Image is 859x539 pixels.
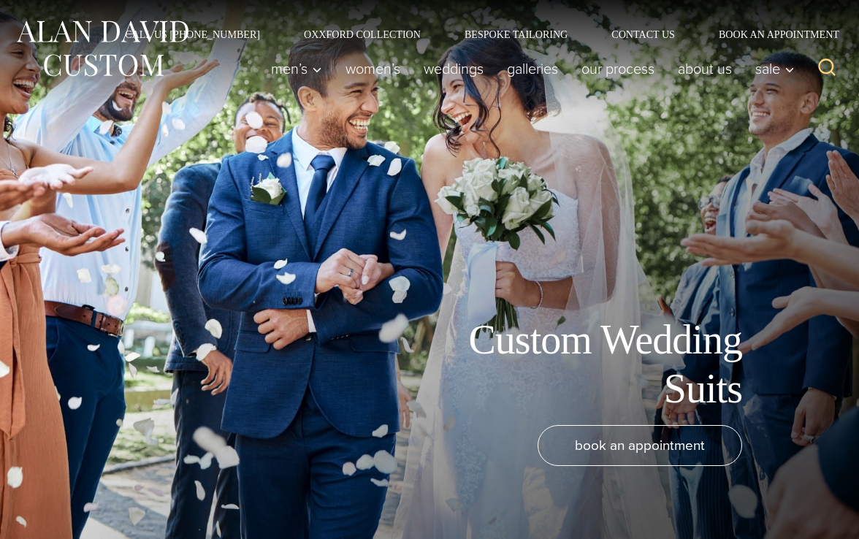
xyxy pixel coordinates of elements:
[495,54,570,83] a: Galleries
[259,54,802,83] nav: Primary Navigation
[412,54,495,83] a: weddings
[103,29,844,39] nav: Secondary Navigation
[809,51,844,86] button: View Search Form
[697,29,844,39] a: Book an Appointment
[334,54,412,83] a: Women’s
[589,29,697,39] a: Contact Us
[755,61,795,76] span: Sale
[570,54,666,83] a: Our Process
[575,435,705,456] span: book an appointment
[103,29,282,39] a: Call Us [PHONE_NUMBER]
[271,61,322,76] span: Men’s
[666,54,744,83] a: About Us
[443,29,589,39] a: Bespoke Tailoring
[282,29,443,39] a: Oxxford Collection
[413,316,742,413] h1: Custom Wedding Suits
[538,425,742,466] a: book an appointment
[15,16,190,81] img: Alan David Custom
